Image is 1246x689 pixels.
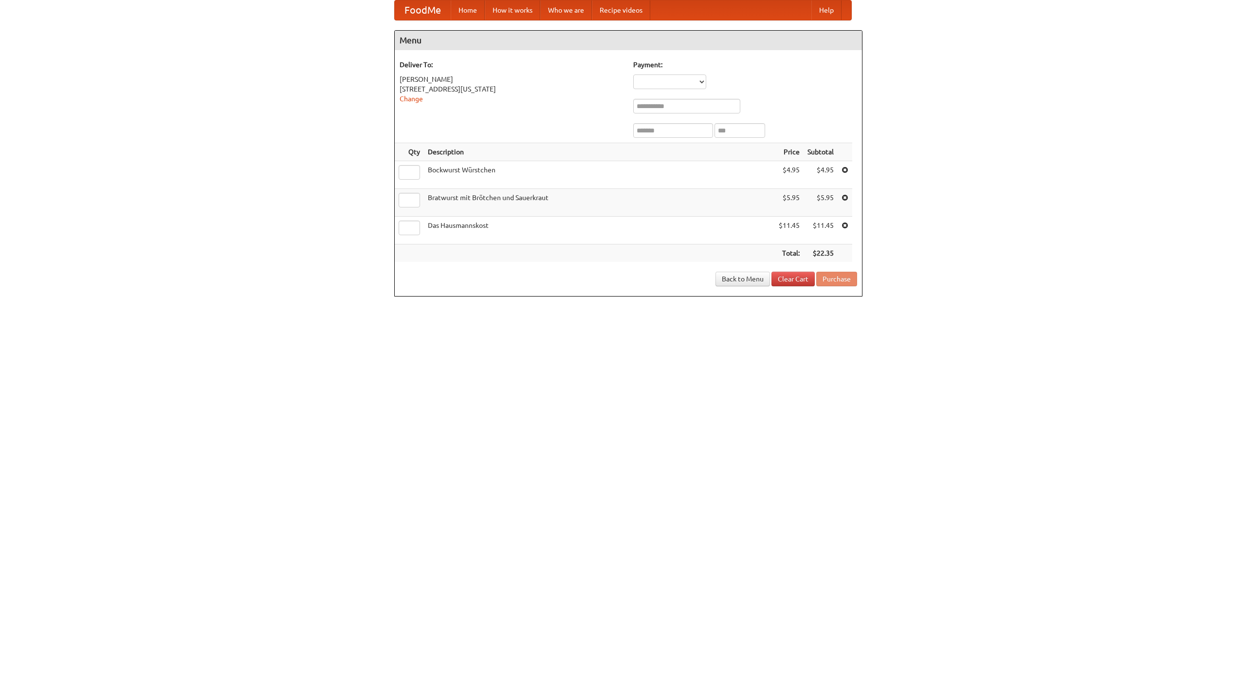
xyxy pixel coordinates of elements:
[424,143,775,161] th: Description
[804,189,838,217] td: $5.95
[540,0,592,20] a: Who we are
[395,143,424,161] th: Qty
[804,143,838,161] th: Subtotal
[400,84,623,94] div: [STREET_ADDRESS][US_STATE]
[395,31,862,50] h4: Menu
[400,60,623,70] h5: Deliver To:
[592,0,650,20] a: Recipe videos
[811,0,842,20] a: Help
[804,161,838,189] td: $4.95
[816,272,857,286] button: Purchase
[775,143,804,161] th: Price
[395,0,451,20] a: FoodMe
[424,161,775,189] td: Bockwurst Würstchen
[400,95,423,103] a: Change
[715,272,770,286] a: Back to Menu
[775,217,804,244] td: $11.45
[804,217,838,244] td: $11.45
[633,60,857,70] h5: Payment:
[775,244,804,262] th: Total:
[485,0,540,20] a: How it works
[424,189,775,217] td: Bratwurst mit Brötchen und Sauerkraut
[775,161,804,189] td: $4.95
[775,189,804,217] td: $5.95
[424,217,775,244] td: Das Hausmannskost
[451,0,485,20] a: Home
[804,244,838,262] th: $22.35
[771,272,815,286] a: Clear Cart
[400,74,623,84] div: [PERSON_NAME]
